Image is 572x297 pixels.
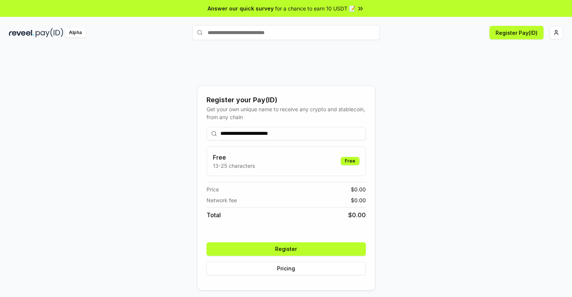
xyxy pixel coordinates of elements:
[275,4,355,12] span: for a chance to earn 10 USDT 📝
[9,28,34,37] img: reveel_dark
[207,196,237,204] span: Network fee
[213,153,255,162] h3: Free
[348,210,366,219] span: $ 0.00
[36,28,63,37] img: pay_id
[351,185,366,193] span: $ 0.00
[213,162,255,170] p: 13-25 characters
[207,262,366,275] button: Pricing
[207,105,366,121] div: Get your own unique name to receive any crypto and stablecoin, from any chain
[490,26,544,39] button: Register Pay(ID)
[207,210,221,219] span: Total
[341,157,359,165] div: Free
[207,185,219,193] span: Price
[207,242,366,256] button: Register
[351,196,366,204] span: $ 0.00
[208,4,274,12] span: Answer our quick survey
[207,95,366,105] div: Register your Pay(ID)
[65,28,86,37] div: Alpha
